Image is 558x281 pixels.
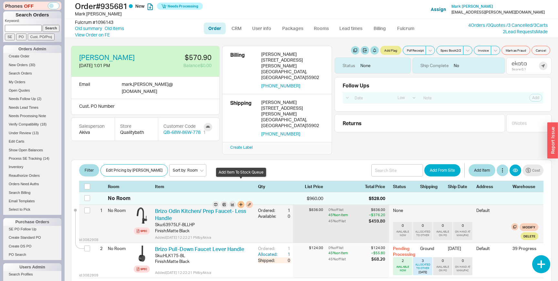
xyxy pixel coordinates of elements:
a: Search Profiles [3,271,61,278]
a: Email Templates [3,198,61,205]
a: Brizo Odin Kitchen/ Prep Faucet- Less Handle [155,208,246,221]
input: Search Site [371,164,423,176]
a: Inventory [3,164,61,170]
a: Edit Carts [3,138,61,145]
div: [GEOGRAPHIC_DATA] , [GEOGRAPHIC_DATA] 55902 [261,69,324,80]
div: Orders Admin [3,45,61,53]
div: Sku: [155,222,163,227]
a: Fulcrum [392,23,419,34]
input: SE [5,34,15,40]
a: Create Label [230,145,253,150]
div: $836.00 [293,207,323,212]
div: Ship Date [448,184,472,189]
a: Verify Compatibility(18) [3,121,61,128]
span: Add Item [474,166,490,174]
button: Invoice [474,46,491,55]
div: 0 Note s [512,120,527,126]
div: Added [DATE] 12:22:21 PM by Akiva [155,270,253,275]
div: 45 % off list [328,256,370,262]
span: Cancel [536,48,546,53]
a: 4Orders /0Quotes /3 Cancelled [468,22,532,28]
a: New Orders(30) [3,62,61,68]
div: 1 [279,251,290,257]
div: [DATE] [418,270,427,275]
button: Mark as Fraud [501,46,530,55]
span: Under Review [9,131,31,135]
div: Allocated: [258,251,279,257]
span: Spec Book 2 / 2 [440,48,461,53]
div: 45 % off list [328,218,367,224]
div: Ground [420,246,444,257]
a: Process SE Tracking(14) [3,155,61,162]
div: 0 [442,223,444,228]
a: Rooms [309,23,333,34]
div: Default [476,207,509,222]
a: Spec [134,266,150,273]
div: HLK175-BL [163,253,185,258]
input: Note [420,94,497,102]
div: 3 [422,258,424,263]
a: Open Quotes [3,87,61,94]
div: [DATE] [448,246,472,257]
span: Mark [PERSON_NAME] [451,4,493,9]
a: My Orders [3,79,61,85]
div: Default [476,246,509,257]
a: Select to Pick [3,206,61,213]
div: Billing [230,51,256,89]
div: Qty [258,184,290,189]
div: Warehouse [512,184,538,189]
div: Phones [3,2,61,10]
div: Salesperson [79,123,107,129]
div: ON HAND AT MANUFAC [454,230,471,237]
div: [STREET_ADDRESS][PERSON_NAME] [261,105,324,117]
p: Keyword: [5,18,61,25]
div: [EMAIL_ADDRESS][PERSON_NAME][DOMAIN_NAME] [451,10,545,15]
span: New Orders [9,63,28,67]
div: 0 [442,258,444,263]
button: Add Item [469,164,495,176]
a: QB-68W-86W-778 [163,129,201,135]
span: Invoice [478,48,489,53]
div: List Price [293,184,323,189]
button: Allocated:1 [258,251,290,257]
div: No Room [108,195,130,202]
div: Ordered: [258,207,279,213]
button: Pdf Receipt [403,46,426,55]
div: 1 [279,207,290,213]
div: ALLOCATED TO OTHER [414,230,431,237]
button: Cancel [532,46,550,55]
a: Needs Lead Times [3,104,61,111]
div: 0 [422,223,424,228]
span: Process SE Tracking [9,156,42,160]
div: $570.90 [150,54,212,61]
span: Mark as Fraud [506,48,526,53]
div: ON HAND AT MANUFAC [454,265,471,272]
span: Needs Processing [168,2,198,11]
div: – $376.20 [369,212,385,217]
div: 2 [95,243,103,254]
div: Total Price [365,184,389,189]
span: Needs Processing Note [9,114,46,118]
a: Create DS PO [3,243,61,250]
div: Status [393,184,416,189]
div: [GEOGRAPHIC_DATA] , [GEOGRAPHIC_DATA] 55902 [261,117,324,128]
h1: Search Orders [3,11,61,18]
div: 1 [279,246,290,251]
div: Shipping [420,184,444,189]
div: AVAILABLE ON PO [434,230,451,237]
div: Returns [343,120,502,127]
span: Add From Site [430,166,455,174]
div: Sku: [155,253,163,258]
a: SE PO Follow Up [3,226,61,233]
span: Modify [522,225,535,230]
div: Cust. PO Number [71,99,220,115]
img: HLK175-BL-B1_nuycqc [134,246,150,262]
div: Purchase Orders [3,218,61,226]
span: id: 3082909 [79,273,98,278]
div: 0 [279,257,290,263]
a: [PERSON_NAME] [79,54,135,61]
a: 2Lead RequestsMade [503,29,548,34]
span: Filter [85,166,94,174]
span: ( 30 ) [29,63,36,67]
div: None [360,63,370,68]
